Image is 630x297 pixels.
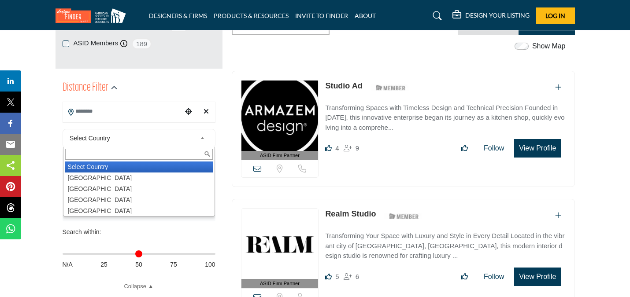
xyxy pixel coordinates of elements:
[514,268,561,286] button: View Profile
[452,11,530,21] div: DESIGN YOUR LISTING
[478,139,510,157] button: Follow
[455,139,474,157] button: Like listing
[200,103,213,121] div: Clear search location
[555,212,561,219] a: Add To List
[295,12,348,19] a: INVITE TO FINDER
[132,38,152,49] span: 189
[325,231,565,261] p: Transforming Your Space with Luxury and Style in Every Detail Located in the vibrant city of [GEO...
[325,103,565,133] p: Transforming Spaces with Timeless Design and Technical Precision Founded in [DATE], this innovati...
[335,273,339,280] span: 5
[325,98,565,133] a: Transforming Spaces with Timeless Design and Technical Precision Founded in [DATE], this innovati...
[63,40,69,47] input: ASID Members checkbox
[325,145,332,151] i: Likes
[63,260,73,269] span: N/A
[555,84,561,91] a: Add To List
[149,12,207,19] a: DESIGNERS & FIRMS
[325,209,376,218] a: Realm Studio
[260,280,300,287] span: ASID Firm Partner
[65,172,213,183] li: [GEOGRAPHIC_DATA]
[356,144,359,152] span: 9
[424,9,448,23] a: Search
[478,268,510,286] button: Follow
[56,8,130,23] img: Site Logo
[63,103,182,120] input: Search Location
[170,260,177,269] span: 75
[205,260,215,269] span: 100
[355,12,376,19] a: ABOUT
[100,260,107,269] span: 25
[241,209,319,288] a: ASID Firm Partner
[65,194,213,205] li: [GEOGRAPHIC_DATA]
[65,149,213,160] input: Search Text
[335,144,339,152] span: 4
[241,81,319,160] a: ASID Firm Partner
[371,82,411,93] img: ASID Members Badge Icon
[214,12,289,19] a: PRODUCTS & RESOURCES
[65,183,213,194] li: [GEOGRAPHIC_DATA]
[63,80,108,96] h2: Distance Filter
[65,161,213,172] li: Select Country
[536,7,575,24] button: Log In
[325,226,565,261] a: Transforming Your Space with Luxury and Style in Every Detail Located in the vibrant city of [GEO...
[325,208,376,220] p: Realm Studio
[260,152,300,159] span: ASID Firm Partner
[70,133,196,143] span: Select Country
[455,268,474,286] button: Like listing
[356,273,359,280] span: 6
[545,12,565,19] span: Log In
[74,38,119,48] label: ASID Members
[325,81,362,90] a: Studio Ad
[325,80,362,92] p: Studio Ad
[63,282,215,291] a: Collapse ▲
[344,143,359,154] div: Followers
[325,273,332,280] i: Likes
[65,205,213,216] li: [GEOGRAPHIC_DATA]
[532,41,566,51] label: Show Map
[344,271,359,282] div: Followers
[135,260,142,269] span: 50
[241,81,319,151] img: Studio Ad
[241,209,319,279] img: Realm Studio
[182,103,195,121] div: Choose your current location
[63,227,215,237] div: Search within:
[465,11,530,19] h5: DESIGN YOUR LISTING
[384,210,424,221] img: ASID Members Badge Icon
[514,139,561,158] button: View Profile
